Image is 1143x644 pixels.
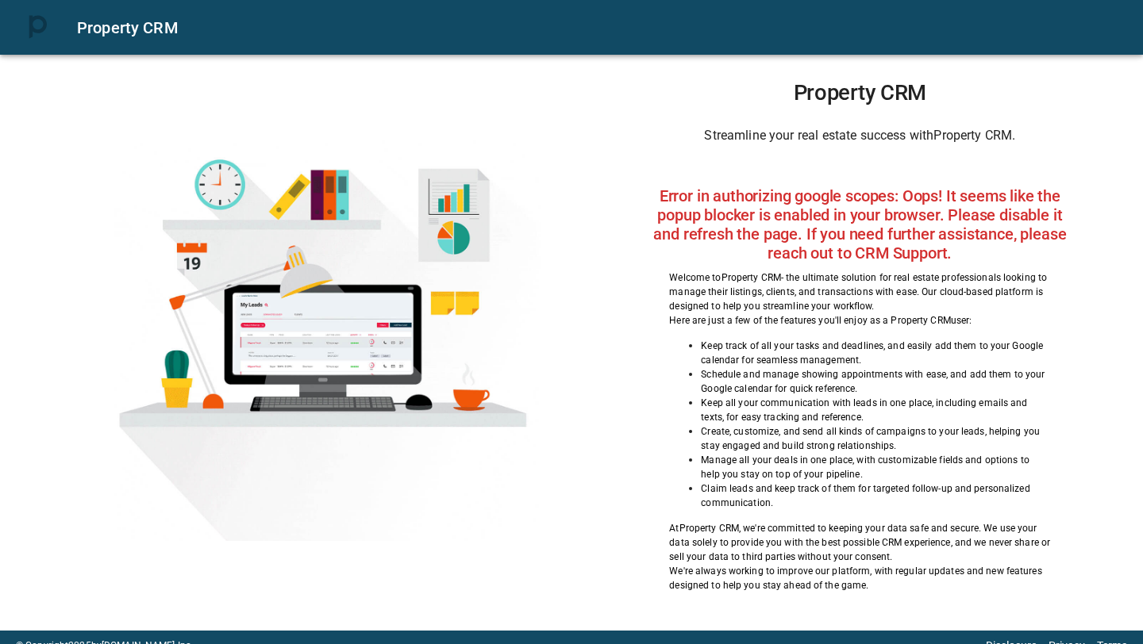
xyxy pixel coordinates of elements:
[669,521,1050,564] p: At Property CRM , we're committed to keeping your data safe and secure. We use your data solely t...
[669,80,1050,105] h1: Property CRM
[669,125,1050,147] h6: Streamline your real estate success with Property CRM .
[701,453,1050,481] p: Manage all your deals in one place, with customizable fields and options to help you stay on top ...
[701,339,1050,367] p: Keep track of all your tasks and deadlines, and easily add them to your Google calendar for seaml...
[701,396,1050,424] p: Keep all your communication with leads in one place, including emails and texts, for easy trackin...
[669,564,1050,592] p: We're always working to improve our platform, with regular updates and new features designed to h...
[669,313,1050,328] p: Here are just a few of the features you'll enjoy as a Property CRM user:
[701,367,1050,396] p: Schedule and manage showing appointments with ease, and add them to your Google calendar for quic...
[669,270,1050,313] p: Welcome to Property CRM - the ultimate solution for real estate professionals looking to manage t...
[701,481,1050,510] p: Claim leads and keep track of them for targeted follow-up and personalized communication.
[648,186,1072,263] h2: Error in authorizing google scopes: Oops! It seems like the popup blocker is enabled in your brow...
[701,424,1050,453] p: Create, customize, and send all kinds of campaigns to your leads, helping you stay engaged and bu...
[77,15,1124,40] div: Property CRM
